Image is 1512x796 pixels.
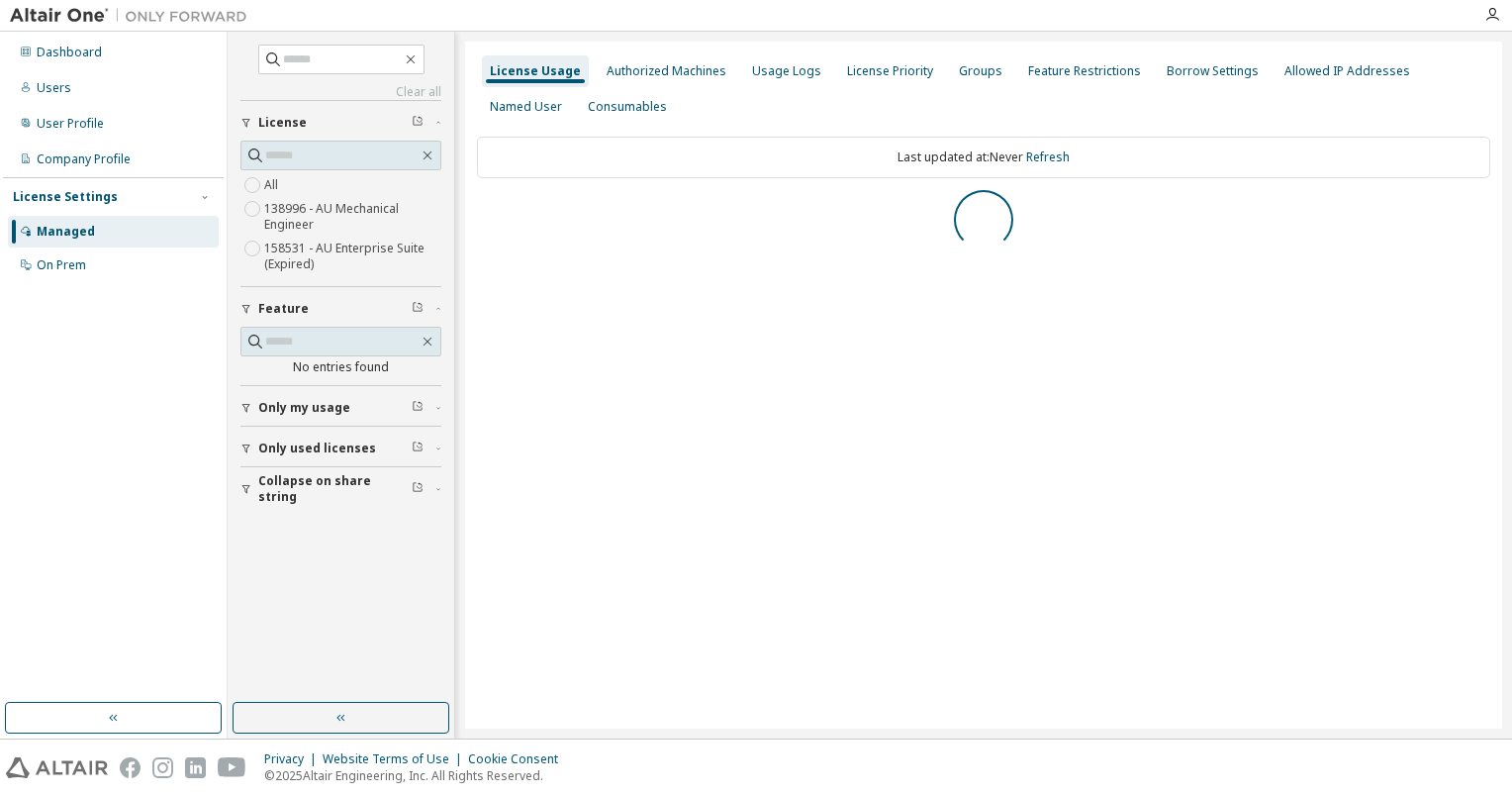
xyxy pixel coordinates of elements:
[264,767,570,784] p: © 2025 Altair Engineering, Inc. All Rights Reserved.
[152,757,173,778] img: instagram.svg
[120,757,141,778] img: facebook.svg
[607,63,726,79] div: Authorized Machines
[323,751,468,767] div: Website Terms of Use
[847,63,933,79] div: License Priority
[412,441,424,456] span: Clear filter
[37,116,104,132] div: User Profile
[264,751,323,767] div: Privacy
[490,63,581,79] div: License Usage
[6,757,108,778] img: altair_logo.svg
[258,441,376,456] span: Only used licenses
[490,99,562,115] div: Named User
[258,115,307,131] span: License
[412,301,424,317] span: Clear filter
[37,257,86,273] div: On Prem
[1028,63,1141,79] div: Feature Restrictions
[13,189,118,205] div: License Settings
[1284,63,1410,79] div: Allowed IP Addresses
[412,400,424,416] span: Clear filter
[264,173,282,197] label: All
[185,757,206,778] img: linkedin.svg
[752,63,821,79] div: Usage Logs
[1026,149,1070,165] a: Refresh
[37,224,95,240] div: Managed
[264,197,441,237] label: 138996 - AU Mechanical Engineer
[258,400,350,416] span: Only my usage
[37,45,102,60] div: Dashboard
[240,84,441,100] a: Clear all
[412,115,424,131] span: Clear filter
[412,481,424,497] span: Clear filter
[240,359,441,375] div: No entries found
[37,80,71,96] div: Users
[1167,63,1259,79] div: Borrow Settings
[240,101,441,145] button: License
[959,63,1002,79] div: Groups
[477,137,1490,178] div: Last updated at: Never
[218,757,246,778] img: youtube.svg
[264,237,441,276] label: 158531 - AU Enterprise Suite (Expired)
[10,6,257,26] img: Altair One
[588,99,667,115] div: Consumables
[240,386,441,430] button: Only my usage
[468,751,570,767] div: Cookie Consent
[258,473,412,505] span: Collapse on share string
[37,151,131,167] div: Company Profile
[258,301,309,317] span: Feature
[240,467,441,511] button: Collapse on share string
[240,427,441,470] button: Only used licenses
[240,287,441,331] button: Feature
